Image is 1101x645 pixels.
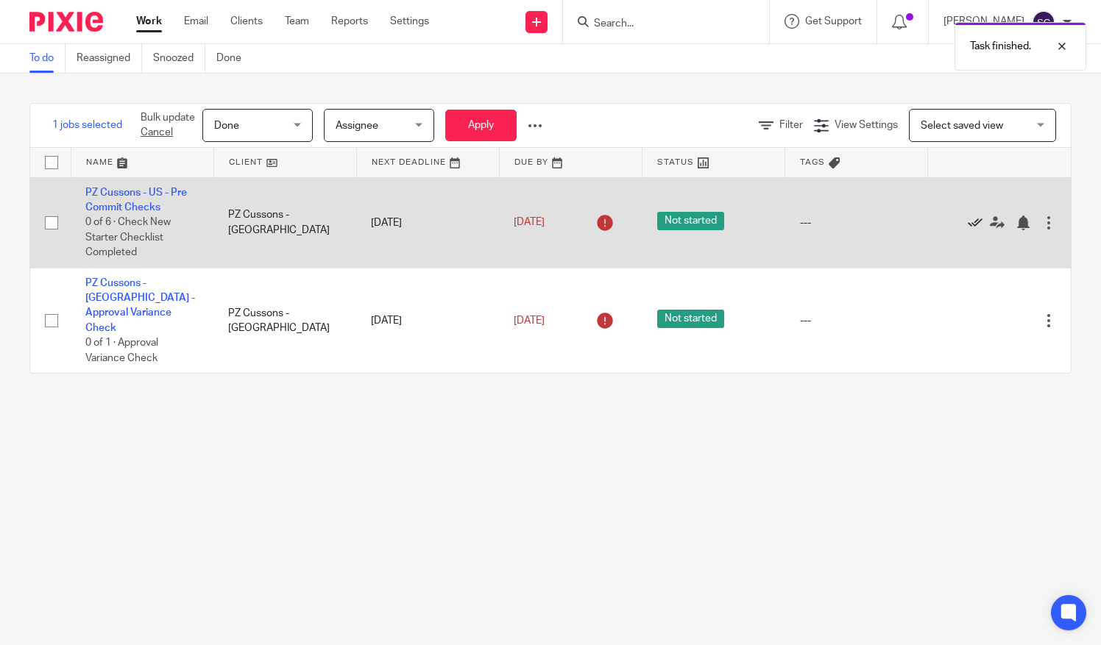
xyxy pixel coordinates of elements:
[52,118,122,132] span: 1 jobs selected
[800,313,913,328] div: ---
[445,110,517,141] button: Apply
[141,110,195,140] p: Bulk update
[136,14,162,29] a: Work
[85,278,195,333] a: PZ Cussons - [GEOGRAPHIC_DATA] - Approval Variance Check
[514,316,545,326] span: [DATE]
[356,268,499,373] td: [DATE]
[514,217,545,227] span: [DATE]
[85,217,171,257] span: 0 of 6 · Check New Starter Checklist Completed
[213,177,356,268] td: PZ Cussons - [GEOGRAPHIC_DATA]
[657,212,724,230] span: Not started
[85,188,187,213] a: PZ Cussons - US - Pre Commit Checks
[390,14,429,29] a: Settings
[331,14,368,29] a: Reports
[356,177,499,268] td: [DATE]
[141,127,173,138] a: Cancel
[800,158,825,166] span: Tags
[285,14,309,29] a: Team
[968,215,990,229] a: Mark as done
[800,215,913,230] div: ---
[153,44,205,73] a: Snoozed
[779,120,803,130] span: Filter
[657,310,724,328] span: Not started
[921,121,1003,131] span: Select saved view
[29,44,66,73] a: To do
[230,14,263,29] a: Clients
[336,121,378,131] span: Assignee
[77,44,142,73] a: Reassigned
[216,44,252,73] a: Done
[29,12,103,32] img: Pixie
[970,39,1031,54] p: Task finished.
[835,120,898,130] span: View Settings
[85,338,158,363] span: 0 of 1 · Approval Variance Check
[214,121,239,131] span: Done
[184,14,208,29] a: Email
[213,268,356,373] td: PZ Cussons - [GEOGRAPHIC_DATA]
[1032,10,1055,34] img: svg%3E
